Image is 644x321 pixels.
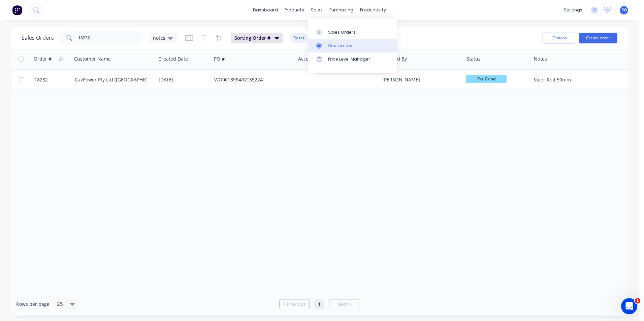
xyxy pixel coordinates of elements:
[34,70,75,90] a: 18232
[621,298,637,314] iframe: Intercom live chat
[308,39,397,52] a: Customers
[579,33,617,43] button: Create order
[22,35,54,41] h1: Sales Orders
[534,56,547,62] div: Notes
[314,299,324,309] a: Page 1 is your current page
[466,56,481,62] div: Status
[466,75,507,83] span: Pre Grind
[34,56,52,62] div: Order #
[231,33,283,43] button: Sorting:Order #
[308,52,397,66] a: Price Level Manager
[308,5,326,15] div: sales
[328,29,356,35] div: Sales Orders
[234,35,270,41] span: Sorting: Order #
[543,33,576,43] button: Options
[34,76,48,83] span: 18232
[382,76,457,83] div: [PERSON_NAME]
[328,56,370,62] div: Price Level Manager
[635,298,640,304] span: 1
[158,56,188,62] div: Created Date
[78,31,144,45] input: Search...
[250,5,281,15] a: dashboard
[560,5,586,15] div: settings
[214,56,225,62] div: PO #
[281,5,308,15] div: products
[298,56,343,62] div: Accounting Order #
[329,301,359,308] a: Next page
[357,5,389,15] div: productivity
[75,76,164,83] a: CavPower Pty Ltd ([GEOGRAPHIC_DATA])
[159,76,209,83] div: [DATE]
[328,43,352,49] div: Customers
[16,301,50,308] span: Rows per page
[277,299,362,309] ul: Pagination
[287,301,306,308] span: Previous
[153,34,165,41] span: notes
[621,7,627,13] span: PO
[337,301,348,308] span: Next
[326,5,357,15] div: purchasing
[12,5,22,15] img: Factory
[74,56,111,62] div: Customer Name
[308,25,397,39] a: Sales Orders
[291,33,307,43] button: Reset
[214,76,289,83] div: WO0013994/GC35224
[280,301,309,308] a: Previous page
